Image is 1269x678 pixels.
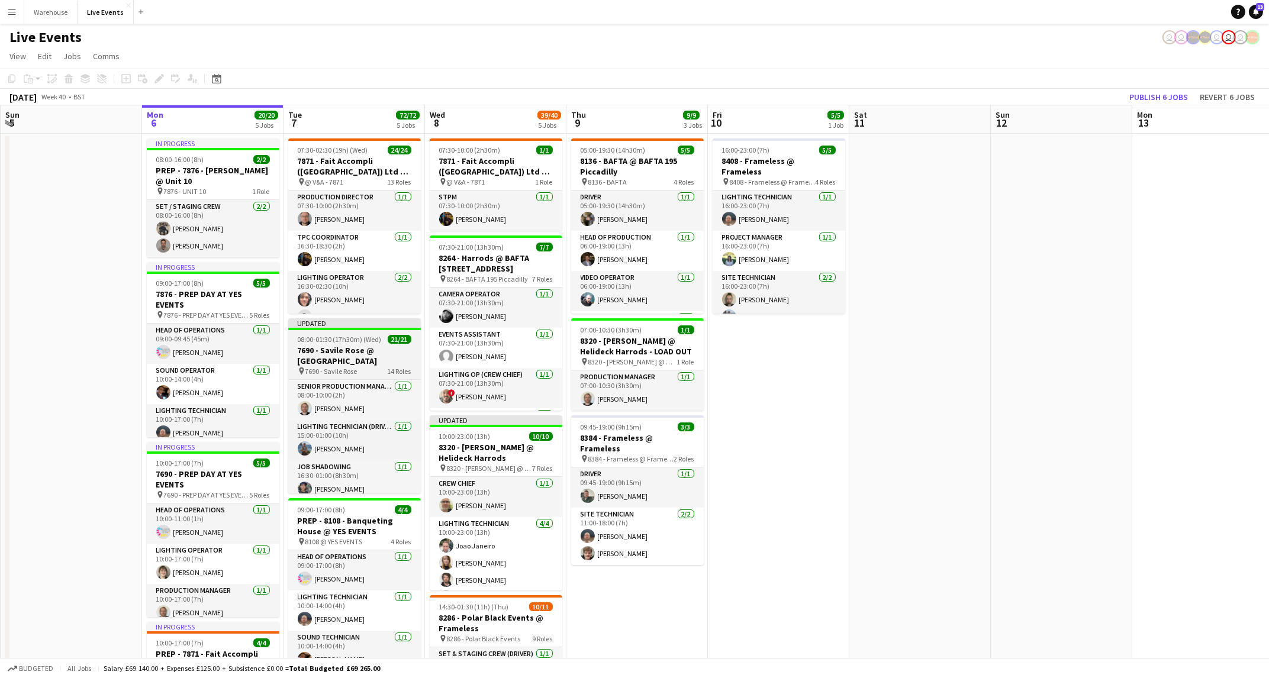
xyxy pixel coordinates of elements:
[722,146,770,154] span: 16:00-23:00 (7h)
[288,345,421,366] h3: 7690 - Savile Rose @ [GEOGRAPHIC_DATA]
[65,664,94,673] span: All jobs
[713,231,845,271] app-card-role: Project Manager1/116:00-23:00 (7h)[PERSON_NAME]
[147,442,279,617] app-job-card: In progress10:00-17:00 (7h)5/57690 - PREP DAY AT YES EVENTS 7690 - PREP DAY AT YES EVENTS5 RolesH...
[288,590,421,631] app-card-role: Lighting Technician1/110:00-14:00 (4h)[PERSON_NAME]
[994,116,1010,130] span: 12
[147,324,279,364] app-card-role: Head of Operations1/109:00-09:45 (45m)[PERSON_NAME]
[1256,3,1264,11] span: 13
[147,109,163,120] span: Mon
[854,109,867,120] span: Sat
[288,271,421,328] app-card-role: Lighting Operator2/216:30-02:30 (10h)[PERSON_NAME][PERSON_NAME]
[713,191,845,231] app-card-role: Lighting Technician1/116:00-23:00 (7h)[PERSON_NAME]
[430,288,562,328] app-card-role: Camera Operator1/107:30-21:00 (13h30m)[PERSON_NAME]
[828,121,843,130] div: 1 Job
[536,243,553,251] span: 7/7
[253,155,270,164] span: 2/2
[147,622,279,631] div: In progress
[430,415,562,425] div: Updated
[147,442,279,451] div: In progress
[571,335,704,357] h3: 8320 - [PERSON_NAME] @ Helideck Harrods - LOAD OUT
[5,109,20,120] span: Sun
[250,311,270,319] span: 5 Roles
[571,508,704,565] app-card-role: Site Technician2/211:00-18:00 (7h)[PERSON_NAME][PERSON_NAME]
[288,515,421,537] h3: PREP - 8108 - Banqueting House @ YES EVENTS
[581,422,642,431] span: 09:45-19:00 (9h15m)
[1125,89,1193,105] button: Publish 6 jobs
[571,432,704,454] h3: 8384 - Frameless @ Frameless
[147,262,279,437] app-job-card: In progress09:00-17:00 (8h)5/57876 - PREP DAY AT YES EVENTS 7876 - PREP DAY AT YES EVENTS5 RolesH...
[147,138,279,257] app-job-card: In progress08:00-16:00 (8h)2/2PREP - 7876 - [PERSON_NAME] @ Unit 10 7876 - UNIT 101 RoleSet / Sta...
[533,464,553,473] span: 7 Roles
[430,191,562,231] app-card-role: STPM1/107:30-10:00 (2h30m)[PERSON_NAME]
[678,146,694,154] span: 5/5
[305,177,344,186] span: @ V&A - 7871
[288,156,421,177] h3: 7871 - Fait Accompli ([GEOGRAPHIC_DATA]) Ltd @ V&A
[816,177,836,186] span: 4 Roles
[288,498,421,673] app-job-card: 09:00-17:00 (8h)4/4PREP - 8108 - Banqueting House @ YES EVENTS 8108 @ YES EVENTS4 RolesHead of Op...
[571,156,704,177] h3: 8136 - BAFTA @ BAFTA 195 Piccadilly
[1249,5,1263,19] a: 13
[6,662,55,675] button: Budgeted
[569,116,586,130] span: 9
[447,464,533,473] span: 8320 - [PERSON_NAME] @ Helideck Harrods
[678,422,694,431] span: 3/3
[430,156,562,177] h3: 7871 - Fait Accompli ([GEOGRAPHIC_DATA]) Ltd @ V&A - LOAD OUT
[713,109,722,120] span: Fri
[571,138,704,314] div: 05:00-19:30 (14h30m)5/58136 - BAFTA @ BAFTA 195 Piccadilly 8136 - BAFTA4 RolesDriver1/105:00-19:3...
[156,459,204,467] span: 10:00-17:00 (7h)
[439,243,504,251] span: 07:30-21:00 (13h30m)
[430,109,445,120] span: Wed
[288,460,421,501] app-card-role: Job Shadowing1/116:30-01:00 (8h30m)[PERSON_NAME]
[73,92,85,101] div: BST
[9,28,82,46] h1: Live Events
[288,380,421,420] app-card-role: Senior Production Manager1/108:00-10:00 (2h)[PERSON_NAME]
[1174,30,1189,44] app-user-avatar: Technical Department
[571,467,704,508] app-card-role: Driver1/109:45-19:00 (9h15m)[PERSON_NAME]
[713,156,845,177] h3: 8408 - Frameless @ Frameless
[305,367,357,376] span: 7690 - Savile Rose
[819,146,836,154] span: 5/5
[428,116,445,130] span: 8
[19,664,53,673] span: Budgeted
[156,279,204,288] span: 09:00-17:00 (8h)
[1137,109,1152,120] span: Mon
[388,146,411,154] span: 24/24
[147,289,279,310] h3: 7876 - PREP DAY AT YES EVENTS
[571,231,704,271] app-card-role: Head of Production1/106:00-19:00 (13h)[PERSON_NAME]
[430,415,562,590] div: Updated10:00-23:00 (13h)10/108320 - [PERSON_NAME] @ Helideck Harrods 8320 - [PERSON_NAME] @ Helid...
[104,664,380,673] div: Salary £69 140.00 + Expenses £125.00 + Subsistence £0.00 =
[147,584,279,624] app-card-role: Production Manager1/110:00-17:00 (7h)[PERSON_NAME]
[1222,30,1236,44] app-user-avatar: Technical Department
[571,318,704,411] app-job-card: 07:00-10:30 (3h30m)1/18320 - [PERSON_NAME] @ Helideck Harrods - LOAD OUT 8320 - [PERSON_NAME] @ H...
[288,231,421,271] app-card-role: TPC Coordinator1/116:30-18:30 (2h)[PERSON_NAME]
[298,505,346,514] span: 09:00-17:00 (8h)
[147,469,279,490] h3: 7690 - PREP DAY AT YES EVENTS
[571,311,704,369] app-card-role: Video Technician2/2
[288,109,302,120] span: Tue
[730,177,816,186] span: 8408 - Frameless @ Frameless
[288,138,421,314] app-job-card: 07:30-02:30 (19h) (Wed)24/247871 - Fait Accompli ([GEOGRAPHIC_DATA]) Ltd @ V&A @ V&A - 787113 Rol...
[430,442,562,463] h3: 8320 - [PERSON_NAME] @ Helideck Harrods
[537,111,561,120] span: 39/40
[571,109,586,120] span: Thu
[447,634,521,643] span: 8286 - Polar Black Events
[538,121,561,130] div: 5 Jobs
[147,165,279,186] h3: PREP - 7876 - [PERSON_NAME] @ Unit 10
[571,191,704,231] app-card-role: Driver1/105:00-19:30 (14h30m)[PERSON_NAME]
[713,138,845,314] app-job-card: 16:00-23:00 (7h)5/58408 - Frameless @ Frameless 8408 - Frameless @ Frameless4 RolesLighting Techn...
[147,138,279,148] div: In progress
[1233,30,1248,44] app-user-avatar: Technical Department
[286,116,302,130] span: 7
[9,51,26,62] span: View
[298,335,382,344] span: 08:00-01:30 (17h30m) (Wed)
[711,116,722,130] span: 10
[852,116,867,130] span: 11
[93,51,120,62] span: Comms
[430,328,562,368] app-card-role: Events Assistant1/107:30-21:00 (13h30m)[PERSON_NAME]
[288,550,421,590] app-card-role: Head of Operations1/109:00-17:00 (8h)[PERSON_NAME]
[430,235,562,411] div: 07:30-21:00 (13h30m)7/78264 - Harrods @ BAFTA [STREET_ADDRESS] 8264 - BAFTA 195 Piccadilly7 Roles...
[439,146,501,154] span: 07:30-10:00 (2h30m)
